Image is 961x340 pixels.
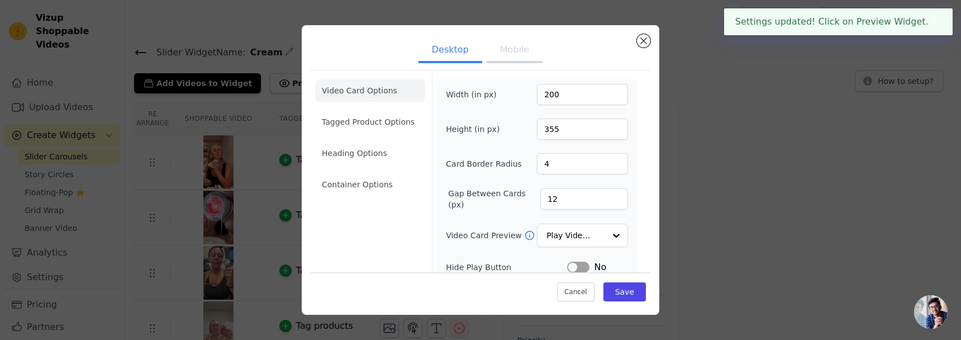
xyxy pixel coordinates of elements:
[315,142,425,164] li: Heading Options
[315,173,425,196] li: Container Options
[557,282,594,301] button: Cancel
[724,8,953,35] div: Settings updated! Click on Preview Widget.
[446,158,522,169] label: Card Border Radius
[914,295,948,329] div: Open chat
[446,230,524,241] label: Video Card Preview
[448,188,540,210] label: Gap Between Cards (px)
[446,89,507,100] label: Width (in px)
[603,282,646,301] button: Save
[487,39,543,63] button: Mobile
[594,261,606,274] span: No
[446,124,507,135] label: Height (in px)
[315,111,425,133] li: Tagged Product Options
[315,79,425,102] li: Video Card Options
[929,15,941,29] button: Close
[418,39,482,63] button: Desktop
[446,262,567,273] label: Hide Play Button
[637,34,650,48] button: Close modal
